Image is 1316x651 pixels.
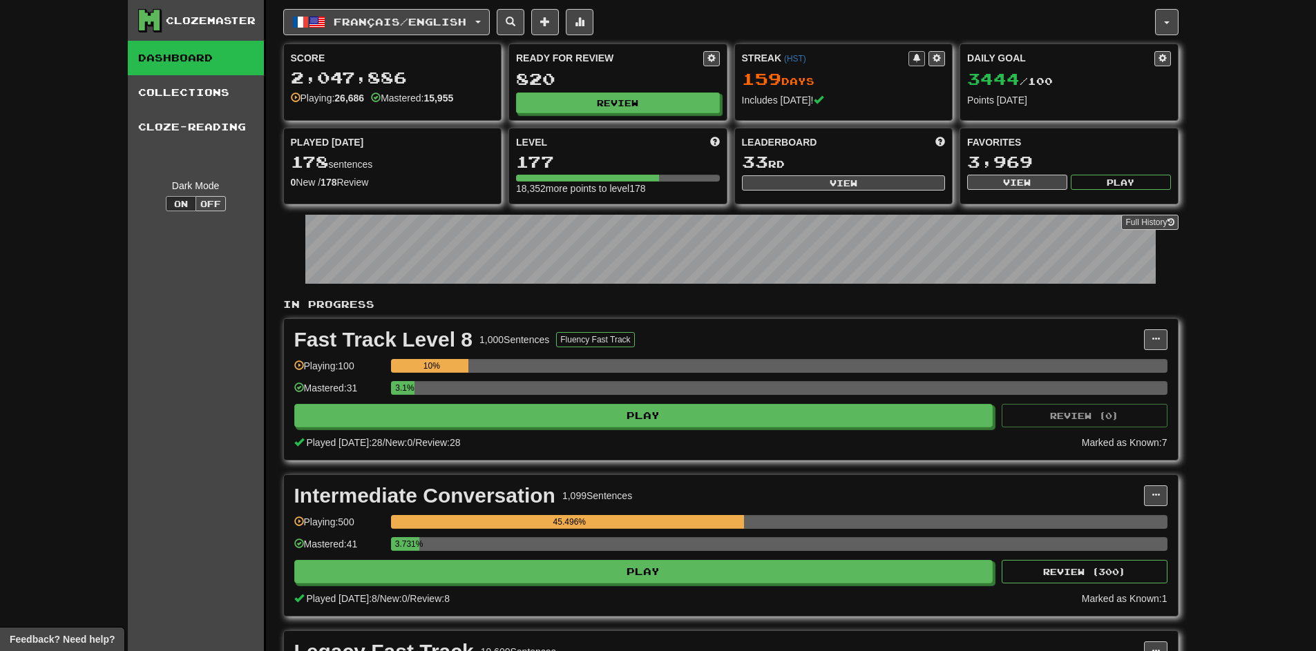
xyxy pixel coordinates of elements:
[294,515,384,538] div: Playing: 500
[294,381,384,404] div: Mastered: 31
[283,298,1179,311] p: In Progress
[395,537,420,551] div: 3.731%
[294,359,384,382] div: Playing: 100
[742,70,946,88] div: Day s
[742,51,909,65] div: Streak
[291,135,364,149] span: Played [DATE]
[742,135,817,149] span: Leaderboard
[784,54,806,64] a: (HST)
[967,153,1171,171] div: 3,969
[423,93,453,104] strong: 15,955
[291,153,495,171] div: sentences
[479,333,549,347] div: 1,000 Sentences
[1002,404,1167,427] button: Review (0)
[306,437,382,448] span: Played [DATE]: 28
[294,560,993,583] button: Play
[967,69,1020,88] span: 3444
[556,332,634,347] button: Fluency Fast Track
[291,177,296,188] strong: 0
[566,9,593,35] button: More stats
[380,593,408,604] span: New: 0
[516,51,703,65] div: Ready for Review
[166,14,256,28] div: Clozemaster
[128,41,264,75] a: Dashboard
[710,135,720,149] span: Score more points to level up
[291,175,495,189] div: New / Review
[742,153,946,171] div: rd
[294,329,473,350] div: Fast Track Level 8
[306,593,376,604] span: Played [DATE]: 8
[196,196,226,211] button: Off
[742,152,768,171] span: 33
[562,489,632,503] div: 1,099 Sentences
[166,196,196,211] button: On
[395,359,468,373] div: 10%
[283,9,490,35] button: Français/English
[516,93,720,113] button: Review
[516,135,547,149] span: Level
[516,153,720,171] div: 177
[291,51,495,65] div: Score
[294,485,555,506] div: Intermediate Conversation
[128,75,264,110] a: Collections
[334,16,466,28] span: Français / English
[383,437,385,448] span: /
[10,632,115,646] span: Open feedback widget
[742,93,946,107] div: Includes [DATE]!
[407,593,410,604] span: /
[516,182,720,195] div: 18,352 more points to level 178
[321,177,336,188] strong: 178
[967,93,1171,107] div: Points [DATE]
[128,110,264,144] a: Cloze-Reading
[1002,560,1167,583] button: Review (300)
[1071,175,1171,190] button: Play
[291,69,495,86] div: 2,047,886
[412,437,415,448] span: /
[410,593,450,604] span: Review: 8
[395,515,744,529] div: 45.496%
[531,9,559,35] button: Add sentence to collection
[291,91,365,105] div: Playing:
[967,175,1067,190] button: View
[1082,436,1167,449] div: Marked as Known: 7
[935,135,945,149] span: This week in points, UTC
[516,70,720,88] div: 820
[291,152,329,171] span: 178
[742,175,946,191] button: View
[967,51,1154,66] div: Daily Goal
[967,135,1171,149] div: Favorites
[294,404,993,427] button: Play
[742,69,781,88] span: 159
[371,91,453,105] div: Mastered:
[385,437,413,448] span: New: 0
[1121,215,1178,230] a: Full History
[138,179,254,193] div: Dark Mode
[294,537,384,560] div: Mastered: 41
[967,75,1053,87] span: / 100
[415,437,460,448] span: Review: 28
[1082,592,1167,605] div: Marked as Known: 1
[334,93,364,104] strong: 26,686
[497,9,524,35] button: Search sentences
[395,381,415,395] div: 3.1%
[377,593,380,604] span: /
